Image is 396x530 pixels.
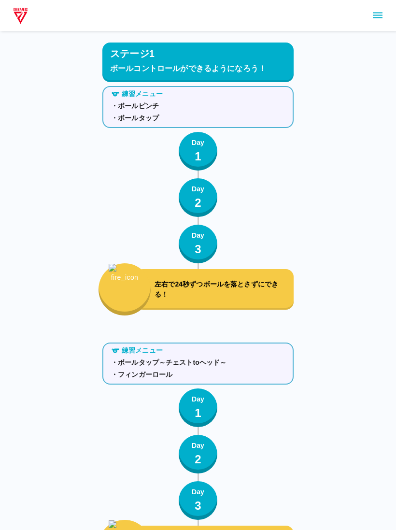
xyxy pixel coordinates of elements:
[109,264,141,303] img: fire_icon
[99,263,151,315] button: fire_icon
[195,404,201,422] p: 1
[122,345,163,356] p: 練習メニュー
[195,148,201,165] p: 1
[179,225,217,263] button: Day3
[195,241,201,258] p: 3
[192,394,204,404] p: Day
[12,6,29,25] img: dummy
[179,481,217,520] button: Day3
[179,388,217,427] button: Day1
[111,370,285,380] p: ・フィンガーロール
[369,7,386,24] button: sidemenu
[179,132,217,171] button: Day1
[192,138,204,148] p: Day
[195,497,201,515] p: 3
[122,89,163,99] p: 練習メニュー
[155,279,290,300] p: 左右で24秒ずつボールを落とさずにできる！
[110,46,155,61] p: ステージ1
[192,441,204,451] p: Day
[192,230,204,241] p: Day
[192,184,204,194] p: Day
[179,178,217,217] button: Day2
[111,358,285,368] p: ・ボールタップ～チェストtoヘッド～
[195,194,201,212] p: 2
[179,435,217,473] button: Day2
[192,487,204,497] p: Day
[195,451,201,468] p: 2
[111,113,285,123] p: ・ボールタップ
[110,63,286,74] p: ボールコントロールができるようになろう！
[111,101,285,111] p: ・ボールピンチ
